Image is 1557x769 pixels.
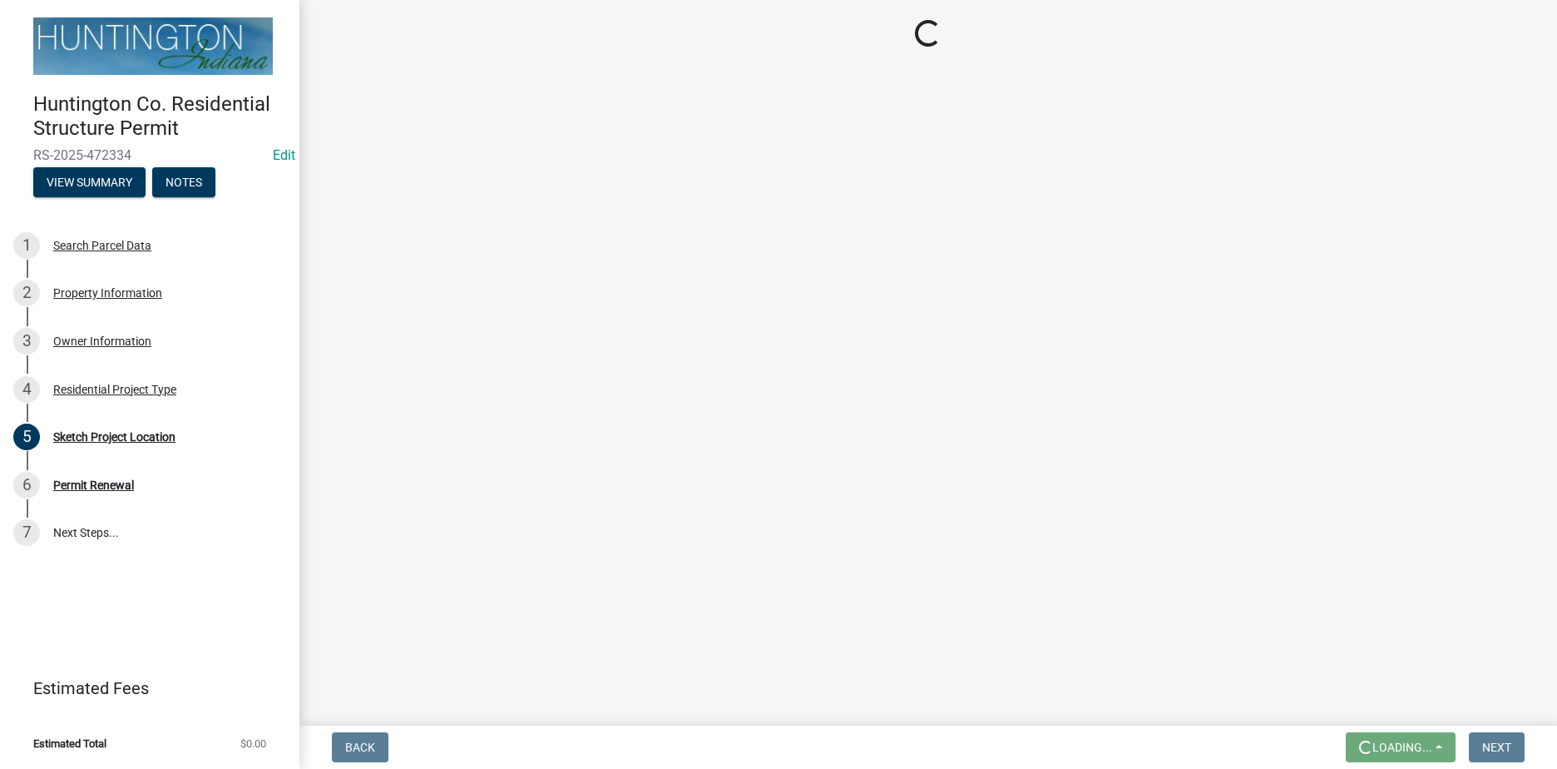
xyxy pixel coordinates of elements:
[13,672,273,705] a: Estimated Fees
[345,741,375,754] span: Back
[13,519,40,546] div: 7
[152,176,215,190] wm-modal-confirm: Notes
[53,479,134,491] div: Permit Renewal
[13,376,40,403] div: 4
[53,335,151,347] div: Owner Information
[1372,741,1432,754] span: Loading...
[1469,732,1525,762] button: Next
[33,92,286,141] h4: Huntington Co. Residential Structure Permit
[240,738,266,749] span: $0.00
[33,176,146,190] wm-modal-confirm: Summary
[13,280,40,306] div: 2
[273,147,295,163] a: Edit
[273,147,295,163] wm-modal-confirm: Edit Application Number
[1482,741,1511,754] span: Next
[53,287,162,299] div: Property Information
[152,167,215,197] button: Notes
[332,732,388,762] button: Back
[33,738,106,749] span: Estimated Total
[53,431,175,443] div: Sketch Project Location
[1346,732,1456,762] button: Loading...
[53,384,176,395] div: Residential Project Type
[13,328,40,355] div: 3
[33,17,273,75] img: Huntington County, Indiana
[53,240,151,251] div: Search Parcel Data
[13,424,40,450] div: 5
[33,147,266,163] span: RS-2025-472334
[13,232,40,259] div: 1
[33,167,146,197] button: View Summary
[13,472,40,499] div: 6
